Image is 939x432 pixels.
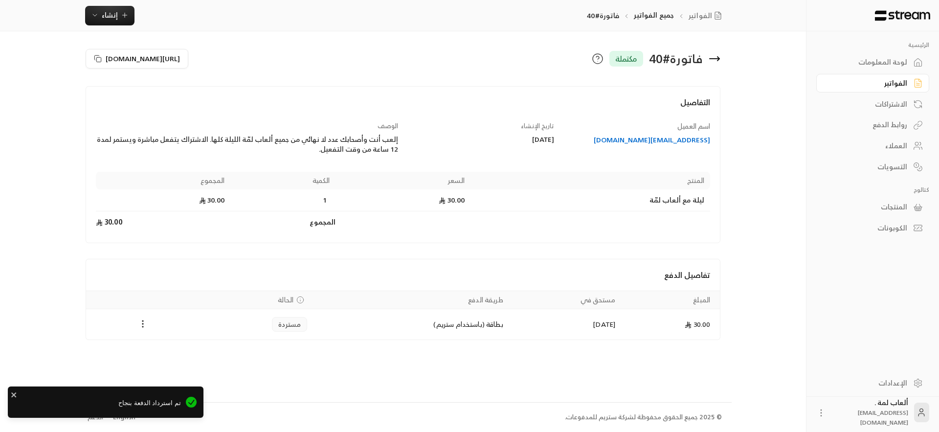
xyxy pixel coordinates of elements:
[828,99,907,109] div: الاشتراكات
[96,189,231,211] td: 30.00
[874,10,931,21] img: Logo
[816,53,929,72] a: لوحة المعلومات
[86,49,188,68] button: [URL][DOMAIN_NAME]
[634,9,674,21] a: جميع الفواتير
[828,120,907,130] div: روابط الدفع
[816,41,929,49] p: الرئيسية
[378,120,398,132] span: الوصف
[689,11,726,21] a: الفواتير
[828,162,907,172] div: التسويات
[278,295,293,305] span: الحالة
[621,309,720,340] td: 30.00
[816,373,929,392] a: الإعدادات
[106,52,180,65] span: [URL][DOMAIN_NAME]
[320,195,330,205] span: 1
[102,9,118,21] span: إنشاء
[816,74,929,93] a: الفواتير
[816,219,929,238] a: الكوبونات
[621,291,720,309] th: المبلغ
[565,412,722,422] div: © 2025 جميع الحقوق محفوظة لشركة ستريم للمدفوعات.
[231,172,336,189] th: الكمية
[615,53,637,65] span: مكتملة
[649,51,703,67] div: فاتورة # 40
[828,223,907,233] div: الكوبونات
[15,398,181,408] span: تم استرداد الدفعة بنجاح
[816,94,929,114] a: الاشتراكات
[470,172,710,189] th: المنتج
[828,202,907,212] div: المنتجات
[677,120,710,132] span: اسم العميل
[96,96,711,118] h4: التفاصيل
[828,378,907,388] div: الإعدادات
[828,141,907,151] div: العملاء
[816,198,929,217] a: المنتجات
[313,291,509,309] th: طريقة الدفع
[858,408,908,428] span: [EMAIL_ADDRESS][DOMAIN_NAME]
[86,291,720,340] table: Payments
[587,10,726,21] nav: breadcrumb
[313,309,509,340] td: بطاقة (باستخدام ستريم)
[408,135,555,144] div: [DATE]
[231,211,336,233] td: المجموع
[96,135,399,154] div: إلعب أنت وأصحابك عدد لا نهائي من جميع ألعاب لمّة الليلة كلها. الاشتراك يتفعل مباشرة ويستمر لمدة 1...
[470,189,710,211] td: ليلة مع ألعاب لمّة
[509,291,621,309] th: مستحق في
[816,157,929,176] a: التسويات
[96,172,231,189] th: المجموع
[85,6,134,25] button: إنشاء
[587,11,619,21] p: فاتورة#40
[96,172,711,233] table: Products
[336,172,471,189] th: السعر
[278,319,301,329] span: مستردة
[816,115,929,135] a: روابط الدفع
[816,186,929,194] p: كتالوج
[96,211,231,233] td: 30.00
[828,78,907,88] div: الفواتير
[564,135,711,145] a: [EMAIL_ADDRESS][DOMAIN_NAME]
[336,189,471,211] td: 30.00
[832,398,908,427] div: ألعاب لمة .
[509,309,621,340] td: [DATE]
[521,120,554,132] span: تاريخ الإنشاء
[96,269,711,281] h4: تفاصيل الدفع
[816,136,929,156] a: العملاء
[11,389,18,399] button: close
[828,57,907,67] div: لوحة المعلومات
